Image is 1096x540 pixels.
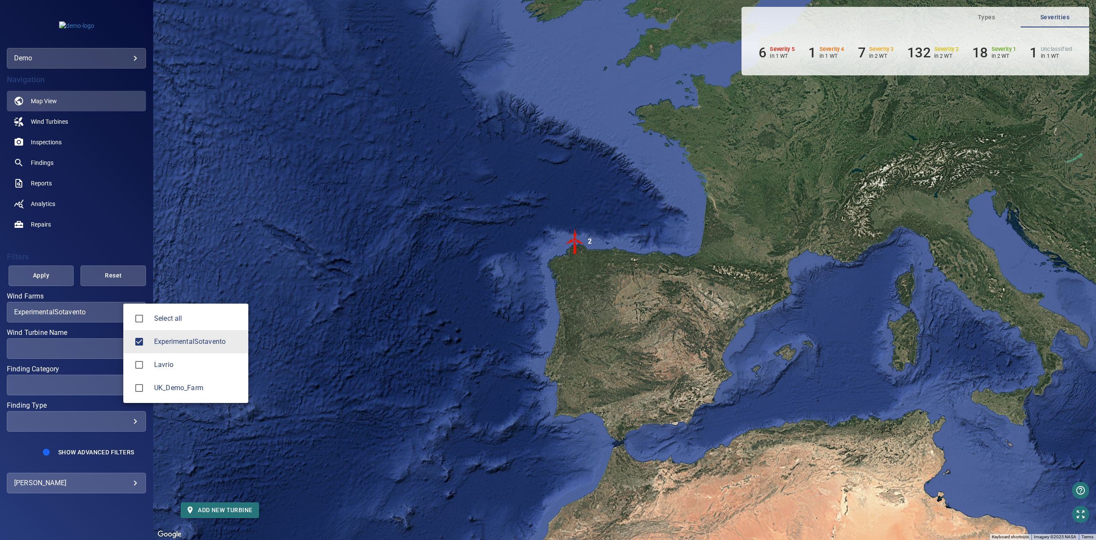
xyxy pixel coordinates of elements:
div: Wind Farms ExperimentalSotavento [154,337,241,347]
div: Wind Farms Lavrio [154,360,241,370]
div: Wind Farms UK_Demo_Farm [154,383,241,393]
span: Lavrio [130,356,148,374]
ul: ExperimentalSotavento [123,304,248,403]
span: ExperimentalSotavento [130,333,148,351]
span: Select all [154,313,241,324]
span: UK_Demo_Farm [154,383,241,393]
span: Lavrio [154,360,241,370]
span: UK_Demo_Farm [130,379,148,397]
span: ExperimentalSotavento [154,337,241,347]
